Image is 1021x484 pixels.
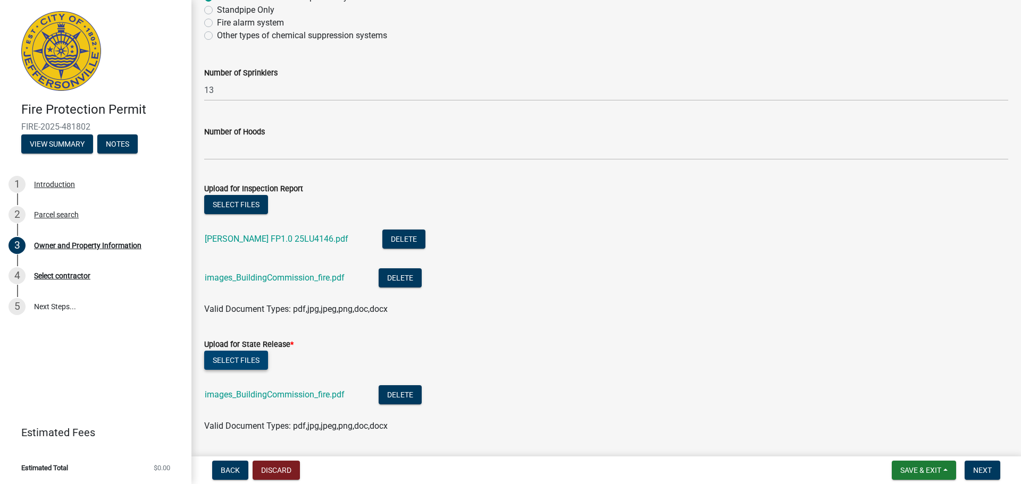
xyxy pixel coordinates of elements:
[21,140,93,149] wm-modal-confirm: Summary
[965,461,1000,480] button: Next
[9,206,26,223] div: 2
[973,466,992,474] span: Next
[9,267,26,284] div: 4
[97,140,138,149] wm-modal-confirm: Notes
[9,237,26,254] div: 3
[34,211,79,218] div: Parcel search
[154,464,170,471] span: $0.00
[205,389,345,400] a: images_BuildingCommission_fire.pdf
[97,134,138,154] button: Notes
[204,304,388,314] span: Valid Document Types: pdf,jpg,jpeg,png,doc,docx
[21,122,170,132] span: FIRE-2025-481802
[204,195,268,214] button: Select files
[21,464,68,471] span: Estimated Total
[204,351,268,370] button: Select files
[205,234,348,244] a: [PERSON_NAME] FP1.0 25LU4146.pdf
[379,385,422,404] button: Delete
[379,390,422,401] wm-modal-confirm: Delete Document
[9,422,174,443] a: Estimated Fees
[382,235,425,245] wm-modal-confirm: Delete Document
[9,298,26,315] div: 5
[379,274,422,284] wm-modal-confirm: Delete Document
[204,341,294,349] label: Upload for State Release
[217,16,284,29] label: Fire alarm system
[221,466,240,474] span: Back
[382,230,425,249] button: Delete
[21,11,101,91] img: City of Jeffersonville, Indiana
[9,176,26,193] div: 1
[34,272,90,279] div: Select contractor
[204,185,303,193] label: Upload for Inspection Report
[204,70,278,77] label: Number of Sprinklers
[204,421,388,431] span: Valid Document Types: pdf,jpg,jpeg,png,doc,docx
[205,273,345,283] a: images_BuildingCommission_fire.pdf
[212,461,248,480] button: Back
[21,134,93,154] button: View Summary
[217,29,387,42] label: Other types of chemical suppression systems
[379,268,422,287] button: Delete
[34,242,141,249] div: Owner and Property Information
[204,129,265,136] label: Number of Hoods
[217,4,274,16] label: Standpipe Only
[34,181,75,188] div: Introduction
[21,102,183,117] h4: Fire Protection Permit
[892,461,956,480] button: Save & Exit
[900,466,941,474] span: Save & Exit
[253,461,300,480] button: Discard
